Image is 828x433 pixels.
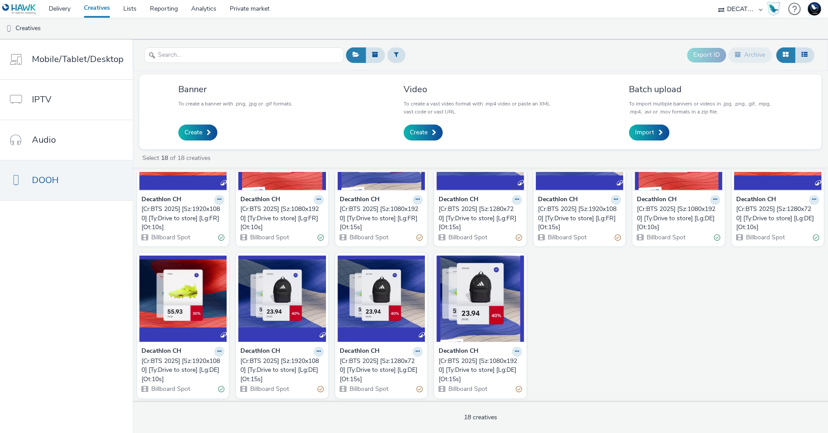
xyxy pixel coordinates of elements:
[439,347,479,357] strong: Decathlon CH
[139,255,227,342] img: [Cr:BTS 2025] [Sz:1920x1080] [Ty:Drive to store] [Lg:DE] [Ot:10s] visual
[464,413,497,421] span: 18 creatives
[637,195,677,205] strong: Decathlon CH
[340,357,419,384] div: [Cr:BTS 2025] [Sz:1280x720] [Ty:Drive to store] [Lg:DE] [Ot:15s]
[635,128,654,137] span: Import
[813,233,819,242] div: Valid
[547,233,587,242] span: Billboard Spot
[340,357,423,384] a: [Cr:BTS 2025] [Sz:1280x720] [Ty:Drive to store] [Lg:DE] [Ot:15s]
[249,385,289,393] span: Billboard Spot
[629,125,669,140] a: Import
[32,93,51,106] span: IPTV
[2,4,36,15] img: undefined Logo
[714,233,720,242] div: Valid
[240,205,323,232] a: [Cr:BTS 2025] [Sz:1080x1920] [Ty:Drive to store] [Lg:FR] [Ot:10s]
[318,233,324,242] div: Valid
[349,385,388,393] span: Billboard Spot
[439,357,522,384] a: [Cr:BTS 2025] [Sz:1080x1920] [Ty:Drive to store] [Lg:DE] [Ot:15s]
[337,255,425,342] img: [Cr:BTS 2025] [Sz:1280x720] [Ty:Drive to store] [Lg:DE] [Ot:15s] visual
[795,47,814,62] button: Table
[141,347,181,357] strong: Decathlon CH
[141,195,181,205] strong: Decathlon CH
[218,233,224,242] div: Valid
[32,53,124,66] span: Mobile/Tablet/Desktop
[637,205,716,232] div: [Cr:BTS 2025] [Sz:1080x1920] [Ty:Drive to store] [Lg:DE] [Ot:10s]
[404,125,443,140] a: Create
[410,128,428,137] span: Create
[240,205,320,232] div: [Cr:BTS 2025] [Sz:1080x1920] [Ty:Drive to store] [Lg:FR] [Ot:10s]
[728,47,772,62] button: Archive
[808,2,821,16] img: Support Hawk
[141,205,221,232] div: [Cr:BTS 2025] [Sz:1920x1080] [Ty:Drive to store] [Lg:FR] [Ot:10s]
[439,195,479,205] strong: Decathlon CH
[538,205,617,232] div: [Cr:BTS 2025] [Sz:1920x1080] [Ty:Drive to store] [Lg:FR] [Ot:15s]
[629,83,783,95] h3: Batch upload
[538,195,578,205] strong: Decathlon CH
[436,255,524,342] img: [Cr:BTS 2025] [Sz:1080x1920] [Ty:Drive to store] [Lg:DE] [Ot:15s] visual
[161,154,168,162] strong: 18
[240,195,280,205] strong: Decathlon CH
[141,357,221,384] div: [Cr:BTS 2025] [Sz:1920x1080] [Ty:Drive to store] [Lg:DE] [Ot:10s]
[238,255,326,342] img: [Cr:BTS 2025] [Sz:1920x1080] [Ty:Drive to store] [Lg:DE] [Ot:15s] visual
[447,385,487,393] span: Billboard Spot
[249,233,289,242] span: Billboard Spot
[178,100,293,108] p: To create a banner with .png, .jpg or .gif formats.
[150,385,190,393] span: Billboard Spot
[141,154,214,162] a: Select of 18 creatives
[404,83,557,95] h3: Video
[32,174,59,187] span: DOOH
[240,357,320,384] div: [Cr:BTS 2025] [Sz:1920x1080] [Ty:Drive to store] [Lg:DE] [Ot:15s]
[32,133,56,146] span: Audio
[516,233,522,242] div: Partially valid
[736,195,776,205] strong: Decathlon CH
[218,385,224,394] div: Valid
[646,233,686,242] span: Billboard Spot
[340,195,380,205] strong: Decathlon CH
[629,100,783,116] p: To import multiple banners or videos in .jpg, .png, .gif, .mpg, .mp4, .avi or .mov formats in a z...
[349,233,388,242] span: Billboard Spot
[745,233,785,242] span: Billboard Spot
[340,347,380,357] strong: Decathlon CH
[178,83,293,95] h3: Banner
[416,233,423,242] div: Partially valid
[439,357,518,384] div: [Cr:BTS 2025] [Sz:1080x1920] [Ty:Drive to store] [Lg:DE] [Ot:15s]
[538,205,621,232] a: [Cr:BTS 2025] [Sz:1920x1080] [Ty:Drive to store] [Lg:FR] [Ot:15s]
[767,2,780,16] img: Hawk Academy
[184,128,202,137] span: Create
[637,205,720,232] a: [Cr:BTS 2025] [Sz:1080x1920] [Ty:Drive to store] [Lg:DE] [Ot:10s]
[141,205,224,232] a: [Cr:BTS 2025] [Sz:1920x1080] [Ty:Drive to store] [Lg:FR] [Ot:10s]
[776,47,795,62] button: Grid
[4,24,13,33] img: dooh
[404,100,557,116] p: To create a vast video format with .mp4 video or paste an XML vast code or vast URL.
[439,205,522,232] a: [Cr:BTS 2025] [Sz:1280x720] [Ty:Drive to store] [Lg:FR] [Ot:15s]
[141,357,224,384] a: [Cr:BTS 2025] [Sz:1920x1080] [Ty:Drive to store] [Lg:DE] [Ot:10s]
[178,125,217,140] a: Create
[318,385,324,394] div: Partially valid
[736,205,816,232] div: [Cr:BTS 2025] [Sz:1280x720] [Ty:Drive to store] [Lg:DE] [Ot:10s]
[736,205,819,232] a: [Cr:BTS 2025] [Sz:1280x720] [Ty:Drive to store] [Lg:DE] [Ot:10s]
[340,205,419,232] div: [Cr:BTS 2025] [Sz:1080x1920] [Ty:Drive to store] [Lg:FR] [Ot:15s]
[144,47,344,63] input: Search...
[447,233,487,242] span: Billboard Spot
[240,357,323,384] a: [Cr:BTS 2025] [Sz:1920x1080] [Ty:Drive to store] [Lg:DE] [Ot:15s]
[240,347,280,357] strong: Decathlon CH
[416,385,423,394] div: Partially valid
[439,205,518,232] div: [Cr:BTS 2025] [Sz:1280x720] [Ty:Drive to store] [Lg:FR] [Ot:15s]
[767,2,784,16] a: Hawk Academy
[150,233,190,242] span: Billboard Spot
[340,205,423,232] a: [Cr:BTS 2025] [Sz:1080x1920] [Ty:Drive to store] [Lg:FR] [Ot:15s]
[687,48,726,62] button: Export ID
[516,385,522,394] div: Partially valid
[615,233,621,242] div: Partially valid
